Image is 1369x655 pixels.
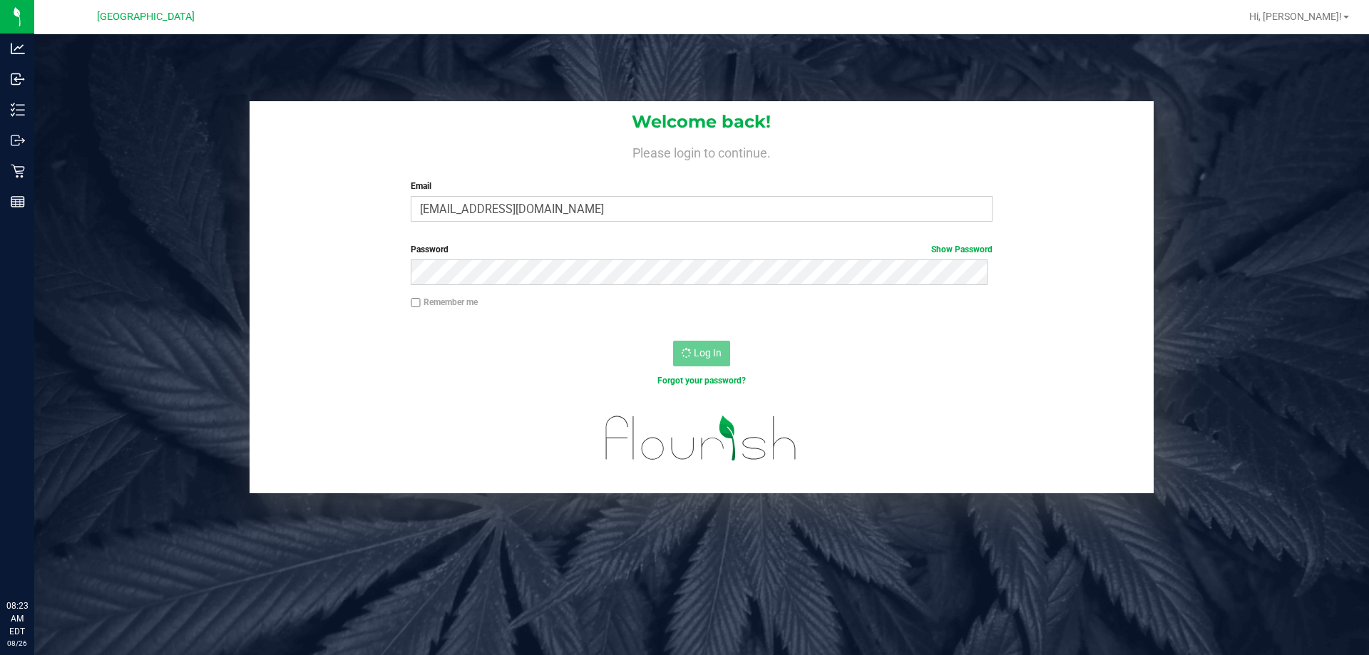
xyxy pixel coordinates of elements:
[6,599,28,638] p: 08:23 AM EDT
[11,164,25,178] inline-svg: Retail
[6,638,28,649] p: 08/26
[411,180,992,192] label: Email
[11,41,25,56] inline-svg: Analytics
[411,298,421,308] input: Remember me
[97,11,195,23] span: [GEOGRAPHIC_DATA]
[411,296,478,309] label: Remember me
[657,376,746,386] a: Forgot your password?
[1249,11,1342,22] span: Hi, [PERSON_NAME]!
[931,244,993,254] a: Show Password
[250,113,1154,131] h1: Welcome back!
[694,347,722,359] span: Log In
[588,402,814,475] img: flourish_logo.svg
[673,341,730,366] button: Log In
[411,244,448,254] span: Password
[11,72,25,86] inline-svg: Inbound
[11,133,25,148] inline-svg: Outbound
[11,195,25,209] inline-svg: Reports
[11,103,25,117] inline-svg: Inventory
[250,143,1154,160] h4: Please login to continue.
